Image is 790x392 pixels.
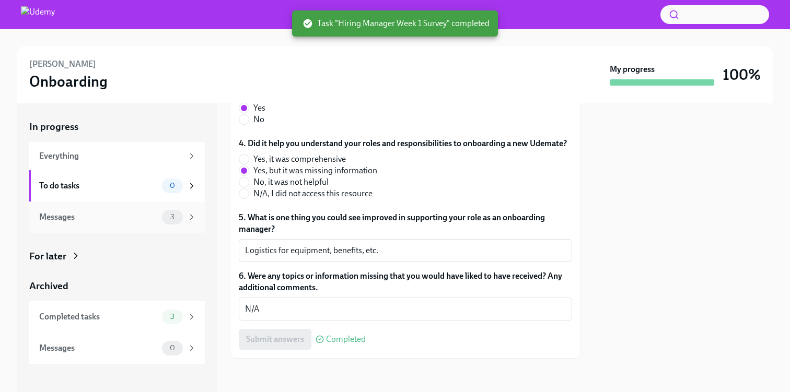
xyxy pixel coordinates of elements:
span: Completed [326,335,366,343]
a: To do tasks0 [29,170,205,201]
h3: 100% [723,65,761,84]
div: To do tasks [39,180,158,192]
textarea: N/A [245,303,566,315]
span: Yes, but it was missing information [253,165,377,176]
div: Everything [39,150,183,162]
label: 6. Were any topics or information missing that you would have liked to have received? Any additio... [239,270,572,293]
span: 3 [164,313,181,320]
span: 0 [164,344,181,352]
span: No, it was not helpful [253,176,329,188]
span: 0 [164,182,181,189]
span: No [253,114,264,125]
textarea: Logistics for equipment, benefits, etc. [245,244,566,257]
h6: [PERSON_NAME] [29,58,96,70]
label: 4. Did it help you understand your roles and responsibilities to onboarding a new Udemate? [239,138,567,149]
span: N/A, I did not access this resource [253,188,373,199]
img: Udemy [21,6,55,23]
div: Messages [39,211,158,223]
div: Completed tasks [39,311,158,323]
span: Yes [253,102,265,114]
span: Yes, it was comprehensive [253,153,346,165]
span: 3 [164,213,181,221]
a: Completed tasks3 [29,301,205,332]
label: 5. What is one thing you could see improved in supporting your role as an onboarding manager? [239,212,572,235]
div: For later [29,250,66,263]
div: Messages [39,342,158,354]
a: For later [29,250,205,263]
span: Task "Hiring Manager Week 1 Survey" completed [303,18,490,29]
a: Messages3 [29,201,205,233]
strong: My progress [610,64,655,75]
a: Everything [29,142,205,170]
a: In progress [29,120,205,134]
h3: Onboarding [29,72,108,91]
a: Archived [29,279,205,293]
a: Messages0 [29,332,205,364]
